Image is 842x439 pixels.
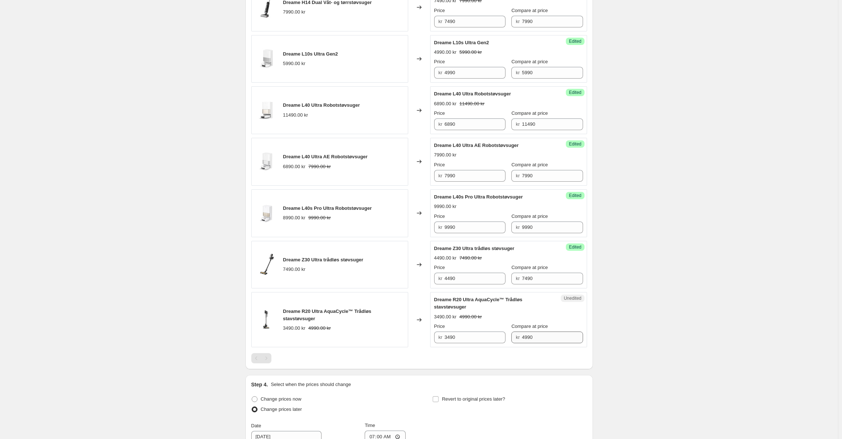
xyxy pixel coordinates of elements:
span: Unedited [564,295,581,301]
strike: 9990.00 kr [308,214,331,222]
div: 7990.00 kr [283,8,305,16]
span: Edited [569,141,581,147]
img: Total-Right-_-_01_fe24e486-bd8e-4a22-89e9-e1354e6cf3be_80x.jpg [255,99,277,121]
strike: 7490.00 kr [459,254,482,262]
span: kr [516,70,520,75]
div: 7990.00 kr [434,151,456,159]
span: Compare at price [511,162,548,167]
span: Price [434,265,445,270]
div: 5990.00 kr [283,60,305,67]
span: kr [516,121,520,127]
span: Dreame Z30 Ultra trådløs støvsuger [434,246,515,251]
span: Edited [569,38,581,44]
strike: 5990.00 kr [459,49,482,56]
img: BaseStationChargingDock_738c3172-de89-47d2-acf4-ae1a74d8baeb_80x.jpg [255,48,277,70]
div: 4490.00 kr [434,254,456,262]
span: Edited [569,193,581,198]
div: 9990.00 kr [434,203,456,210]
span: Compare at price [511,323,548,329]
span: Dreame L40 Ultra AE Robotstøvsuger [283,154,368,159]
strike: 11490.00 kr [459,100,485,107]
span: kr [439,173,443,178]
span: Dreame Z30 Ultra trådløs støvsuger [283,257,364,262]
span: kr [516,173,520,178]
div: 4990.00 kr [434,49,456,56]
span: Price [434,162,445,167]
p: Select when the prices should change [271,381,351,388]
div: 3490.00 kr [283,325,305,332]
span: Change prices later [261,406,302,412]
span: Compare at price [511,265,548,270]
h2: Step 4. [251,381,268,388]
strike: 7990.00 kr [308,163,331,170]
div: 6890.00 kr [283,163,305,170]
span: Dreame L40 Ultra Robotstøvsuger [283,102,360,108]
span: kr [516,19,520,24]
span: kr [439,276,443,281]
span: Price [434,213,445,219]
span: Dreame L10s Ultra Gen2 [283,51,338,57]
span: kr [439,334,443,340]
strike: 4990.00 kr [459,313,482,321]
nav: Pagination [251,353,271,363]
span: Price [434,8,445,13]
span: Edited [569,90,581,95]
img: L40S_Pro_Ultra--total-top_80x.jpg [255,202,277,224]
div: 8990.00 kr [283,214,305,222]
span: kr [516,224,520,230]
span: Dreame L40s Pro Ultra Robotstøvsuger [283,205,372,211]
span: Dreame R20 Ultra AquaCycle™ Trådløs stavstøvsuger [283,309,372,321]
span: Price [434,110,445,116]
img: 1_-Wide-Angle-Soft-Roller-Brush-_-_2_80x.jpg [255,254,277,276]
span: Compare at price [511,110,548,116]
span: kr [439,121,443,127]
div: 7490.00 kr [283,266,305,273]
span: Compare at price [511,213,548,219]
img: L40_Ultra_AE-Total-Right-_-_02_80x.jpg [255,151,277,173]
span: kr [439,224,443,230]
div: 11490.00 kr [283,111,308,119]
strike: 4990.00 kr [308,325,331,332]
span: Edited [569,244,581,250]
span: Revert to original prices later? [442,396,505,402]
span: Dreame L40 Ultra Robotstøvsuger [434,91,511,96]
span: Dreame L10s Ultra Gen2 [434,40,489,45]
span: Time [365,423,375,428]
span: Date [251,423,261,428]
span: kr [516,276,520,281]
span: Dreame L40 Ultra AE Robotstøvsuger [434,143,519,148]
img: R20Ultra_1-_-1000x1000-1_b02ca482-8226-4d5e-ac77-f8d926e9ee82_80x.jpg [255,309,277,331]
span: Price [434,59,445,64]
span: Price [434,323,445,329]
span: kr [516,334,520,340]
span: kr [439,19,443,24]
span: Compare at price [511,8,548,13]
span: kr [439,70,443,75]
div: 6890.00 kr [434,100,456,107]
span: Dreame L40s Pro Ultra Robotstøvsuger [434,194,523,200]
div: 3490.00 kr [434,313,456,321]
span: Change prices now [261,396,301,402]
span: Compare at price [511,59,548,64]
span: Dreame R20 Ultra AquaCycle™ Trådløs stavstøvsuger [434,297,523,310]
